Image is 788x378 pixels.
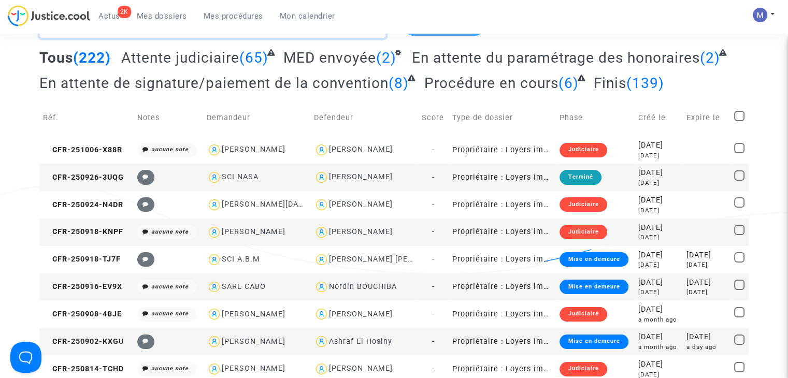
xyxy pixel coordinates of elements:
td: Propriétaire : Loyers impayés/Charges impayées [449,300,556,328]
div: [PERSON_NAME] [329,200,393,209]
div: Judiciaire [560,197,607,212]
span: CFR-251006-X88R [43,146,122,154]
span: - [432,282,435,291]
iframe: Help Scout Beacon - Open [10,342,41,373]
span: Mes dossiers [137,11,187,21]
div: SARL CABO [222,282,266,291]
span: Tous [39,49,73,66]
span: - [432,227,435,236]
span: CFR-250902-KXGU [43,337,124,346]
div: SCI NASA [222,172,259,181]
span: - [432,173,435,182]
span: Attente judiciaire [121,49,239,66]
span: (139) [626,75,664,92]
span: - [432,365,435,373]
div: [DATE] [686,260,726,269]
span: CFR-250924-N4DR [43,200,123,209]
img: icon-user.svg [207,280,222,295]
img: icon-user.svg [314,361,329,376]
span: Mon calendrier [280,11,335,21]
i: aucune note [151,283,189,290]
span: (6) [558,75,579,92]
td: Score [418,99,449,136]
div: [DATE] [638,233,679,242]
td: Propriétaire : Loyers impayés/Charges impayées [449,328,556,355]
span: MED envoyée [283,49,376,66]
td: Créé le [635,99,682,136]
div: [DATE] [638,222,679,234]
div: [DATE] [638,260,679,269]
div: [PERSON_NAME] [222,364,285,373]
a: Mon calendrier [271,8,343,24]
img: icon-user.svg [314,307,329,322]
img: jc-logo.svg [8,5,90,26]
a: Mes procédures [195,8,271,24]
td: Phase [556,99,635,136]
div: 2K [118,6,131,18]
td: Demandeur [203,99,310,136]
img: icon-user.svg [207,142,222,157]
div: Mise en demeure [560,335,628,349]
div: [DATE] [686,331,726,343]
img: icon-user.svg [207,197,222,212]
div: [PERSON_NAME][DATE] [222,200,310,209]
div: [DATE] [638,206,679,215]
div: Mise en demeure [560,280,628,294]
div: [DATE] [638,151,679,160]
div: a day ago [686,343,726,352]
div: [DATE] [638,167,679,179]
div: Terminé [560,170,601,184]
div: Mise en demeure [560,252,628,267]
div: Judiciaire [560,225,607,239]
div: a month ago [638,315,679,324]
div: [DATE] [638,288,679,297]
div: [PERSON_NAME] [222,145,285,154]
div: [PERSON_NAME] [329,227,393,236]
div: [PERSON_NAME] [PERSON_NAME] [329,255,459,264]
div: [DATE] [638,250,679,261]
span: Finis [594,75,626,92]
div: [DATE] [638,331,679,343]
div: [PERSON_NAME] [329,172,393,181]
i: aucune note [151,365,189,372]
span: - [432,146,435,154]
img: icon-user.svg [314,334,329,349]
span: CFR-250814-TCHD [43,365,124,373]
td: Propriétaire : Loyers impayés/Charges impayées [449,273,556,301]
i: aucune note [151,228,189,235]
div: SCI A.B.M [222,255,260,264]
span: (2) [700,49,720,66]
div: a month ago [638,343,679,352]
td: Notes [134,99,203,136]
span: CFR-250918-KNPF [43,227,123,236]
span: (65) [239,49,268,66]
i: aucune note [151,310,189,317]
img: icon-user.svg [314,142,329,157]
div: [PERSON_NAME] [329,145,393,154]
img: icon-user.svg [207,225,222,240]
span: CFR-250926-3UQG [43,173,124,182]
span: Mes procédures [204,11,263,21]
td: Réf. [39,99,133,136]
td: Type de dossier [449,99,556,136]
div: Judiciaire [560,362,607,376]
div: Judiciaire [560,143,607,157]
div: Ashraf El Hosiny [329,337,392,346]
div: [DATE] [638,195,679,206]
img: icon-user.svg [207,334,222,349]
span: CFR-250908-4BJE [43,310,122,318]
div: [DATE] [686,288,726,297]
img: icon-user.svg [207,252,222,267]
span: En attente du paramétrage des honoraires [412,49,700,66]
td: Propriétaire : Loyers impayés/Charges impayées [449,191,556,219]
span: Actus [98,11,120,21]
span: CFR-250916-EV9X [43,282,122,291]
span: - [432,200,435,209]
td: Defendeur [310,99,418,136]
div: [DATE] [638,179,679,187]
div: [DATE] [638,277,679,288]
div: [DATE] [686,250,726,261]
div: [PERSON_NAME] [329,364,393,373]
div: [PERSON_NAME] [222,337,285,346]
span: (222) [73,49,111,66]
